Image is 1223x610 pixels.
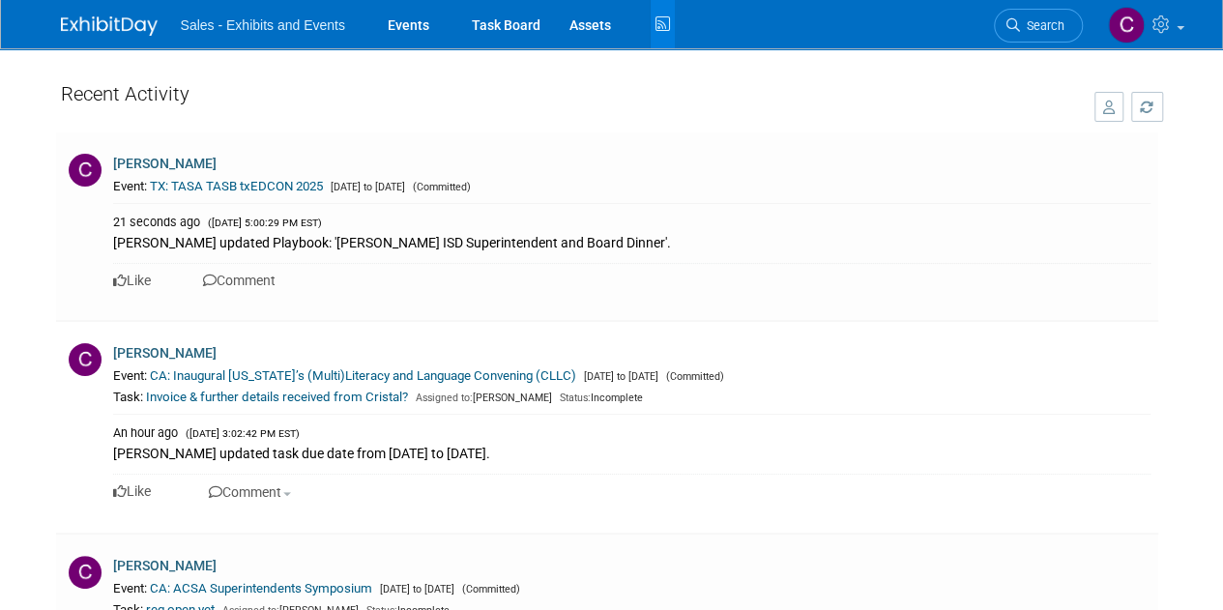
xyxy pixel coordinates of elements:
a: Comment [203,273,276,288]
img: Christine Lurz [1108,7,1145,44]
a: Invoice & further details received from Cristal? [146,390,408,404]
div: Recent Activity [61,73,1075,124]
img: C.jpg [69,343,102,376]
span: ([DATE] 3:02:42 PM EST) [181,427,300,440]
span: (Committed) [457,583,520,595]
div: [PERSON_NAME] updated task due date from [DATE] to [DATE]. [113,442,1150,463]
a: CA: ACSA Superintendents Symposium [150,581,372,595]
span: [PERSON_NAME] [411,392,552,404]
span: ([DATE] 5:00:29 PM EST) [203,217,322,229]
span: Search [1020,18,1064,33]
span: An hour ago [113,425,178,440]
a: Like [113,273,151,288]
span: [DATE] to [DATE] [375,583,454,595]
span: Event: [113,179,147,193]
a: CA: Inaugural [US_STATE]’s (Multi)Literacy and Language Convening (CLLC) [150,368,576,383]
span: Status: [560,392,591,404]
a: [PERSON_NAME] [113,345,217,361]
span: Task: [113,390,143,404]
span: 21 seconds ago [113,215,200,229]
span: (Committed) [408,181,471,193]
span: [DATE] to [DATE] [579,370,658,383]
a: [PERSON_NAME] [113,156,217,171]
span: Assigned to: [416,392,473,404]
div: [PERSON_NAME] updated Playbook: '[PERSON_NAME] ISD Superintendent and Board Dinner'. [113,231,1150,252]
img: ExhibitDay [61,16,158,36]
span: (Committed) [661,370,724,383]
span: Incomplete [555,392,643,404]
a: Search [994,9,1083,43]
a: [PERSON_NAME] [113,558,217,573]
img: C.jpg [69,556,102,589]
span: Event: [113,581,147,595]
span: Event: [113,368,147,383]
a: Like [113,483,151,499]
span: [DATE] to [DATE] [326,181,405,193]
a: TX: TASA TASB txEDCON 2025 [150,179,323,193]
span: Sales - Exhibits and Events [181,17,345,33]
button: Comment [203,481,297,503]
img: C.jpg [69,154,102,187]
